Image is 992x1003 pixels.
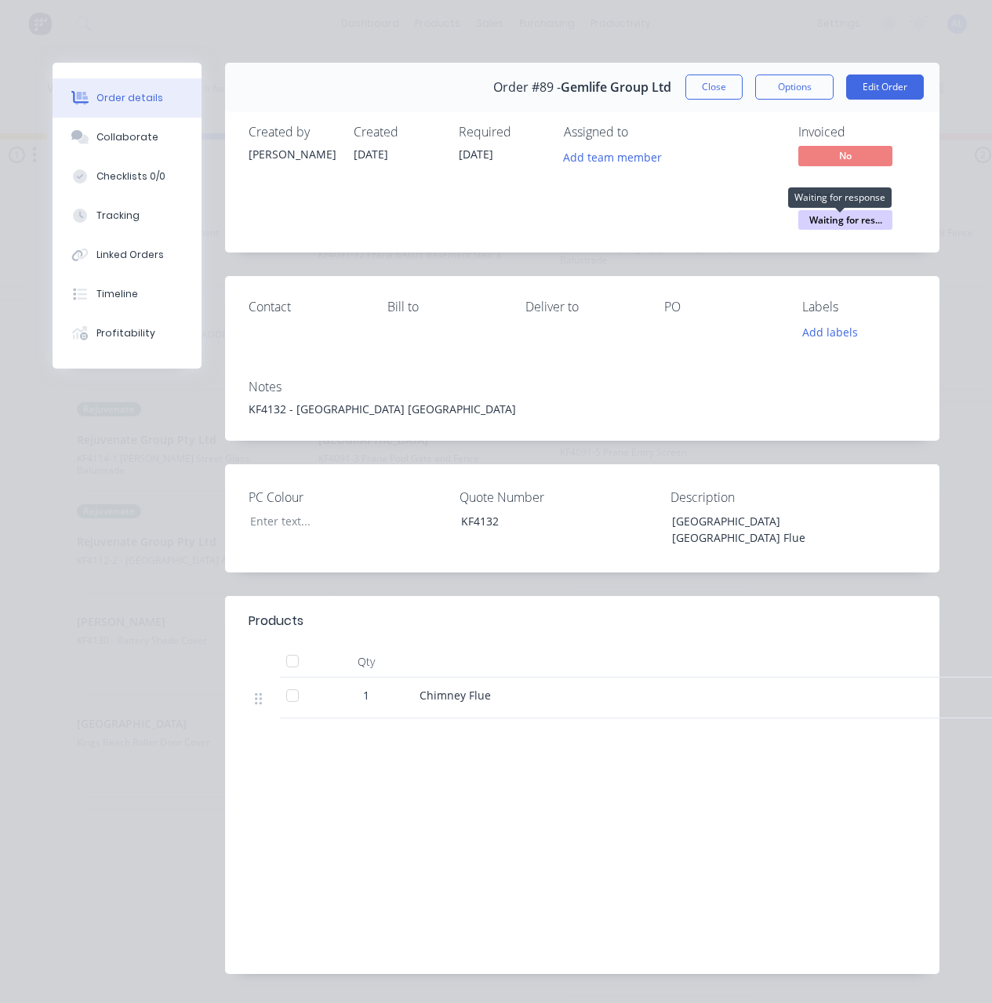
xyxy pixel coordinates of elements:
[459,147,493,162] span: [DATE]
[249,401,916,417] div: KF4132 - [GEOGRAPHIC_DATA] [GEOGRAPHIC_DATA]
[96,91,163,105] div: Order details
[363,687,369,703] span: 1
[493,80,561,95] span: Order #89 -
[249,380,916,394] div: Notes
[249,300,362,314] div: Contact
[561,80,671,95] span: Gemlife Group Ltd
[354,125,440,140] div: Created
[564,125,721,140] div: Assigned to
[664,300,778,314] div: PO
[755,74,834,100] button: Options
[685,74,743,100] button: Close
[249,488,445,507] label: PC Colour
[53,314,202,353] button: Profitability
[802,300,916,314] div: Labels
[53,118,202,157] button: Collaborate
[660,510,856,549] div: [GEOGRAPHIC_DATA] [GEOGRAPHIC_DATA] Flue
[788,187,892,208] div: Waiting for response
[53,235,202,274] button: Linked Orders
[798,146,892,165] span: No
[96,326,155,340] div: Profitability
[249,612,303,631] div: Products
[249,146,335,162] div: [PERSON_NAME]
[53,157,202,196] button: Checklists 0/0
[354,147,388,162] span: [DATE]
[798,210,892,234] button: Waiting for res...
[798,125,916,140] div: Invoiced
[387,300,501,314] div: Bill to
[420,688,491,703] span: Chimney Flue
[53,274,202,314] button: Timeline
[460,488,656,507] label: Quote Number
[564,146,670,167] button: Add team member
[53,196,202,235] button: Tracking
[96,209,140,223] div: Tracking
[798,210,892,230] span: Waiting for res...
[53,78,202,118] button: Order details
[96,248,164,262] div: Linked Orders
[319,646,413,678] div: Qty
[670,488,867,507] label: Description
[96,287,138,301] div: Timeline
[525,300,639,314] div: Deliver to
[449,510,645,532] div: KF4132
[96,169,165,184] div: Checklists 0/0
[96,130,158,144] div: Collaborate
[846,74,924,100] button: Edit Order
[555,146,670,167] button: Add team member
[794,322,866,343] button: Add labels
[249,125,335,140] div: Created by
[459,125,545,140] div: Required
